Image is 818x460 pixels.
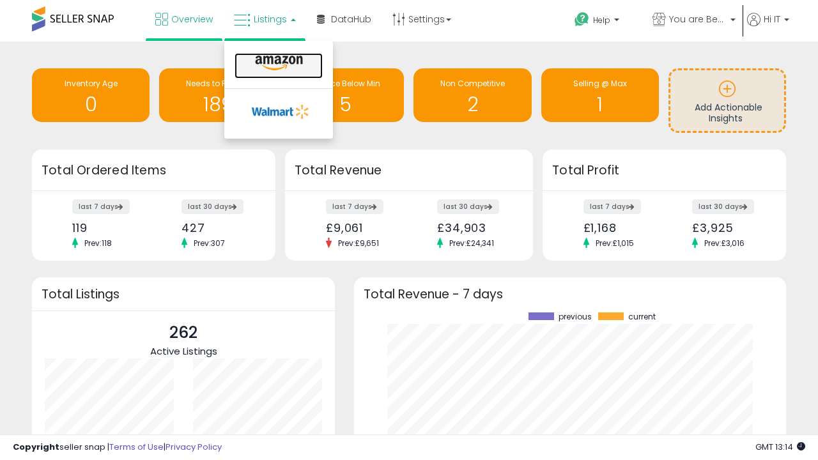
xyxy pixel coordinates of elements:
span: Prev: £3,016 [698,238,751,249]
a: Non Competitive 2 [413,68,531,122]
a: Privacy Policy [166,441,222,453]
div: 119 [72,221,144,234]
span: Help [593,15,610,26]
span: 2025-09-9 13:14 GMT [755,441,805,453]
span: Overview [171,13,213,26]
h3: Total Listings [42,289,325,299]
div: £1,168 [583,221,655,234]
h3: Total Revenue - 7 days [364,289,776,299]
a: Needs to Reprice 189 [159,68,277,122]
a: Terms of Use [109,441,164,453]
span: Selling @ Max [573,78,627,89]
strong: Copyright [13,441,59,453]
div: seller snap | | [13,441,222,454]
span: Hi IT [764,13,780,26]
h3: Total Profit [552,162,776,180]
span: DataHub [331,13,371,26]
div: £34,903 [437,221,511,234]
label: last 30 days [692,199,754,214]
div: £3,925 [692,221,764,234]
a: Help [564,2,641,42]
span: Prev: £9,651 [332,238,385,249]
span: Active Listings [150,344,217,358]
span: BB Price Below Min [310,78,380,89]
h1: 5 [293,94,397,115]
p: 262 [150,321,217,345]
h1: 2 [420,94,525,115]
span: Non Competitive [440,78,505,89]
span: Prev: 307 [187,238,231,249]
span: You are Beautiful ([GEOGRAPHIC_DATA]) [669,13,727,26]
span: Inventory Age [65,78,118,89]
h1: 0 [38,94,143,115]
span: Add Actionable Insights [695,101,762,125]
label: last 7 days [326,199,383,214]
h3: Total Ordered Items [42,162,266,180]
label: last 7 days [583,199,641,214]
h3: Total Revenue [295,162,523,180]
span: Prev: 118 [78,238,118,249]
a: BB Price Below Min 5 [286,68,404,122]
label: last 30 days [437,199,499,214]
span: Prev: £1,015 [589,238,640,249]
i: Get Help [574,11,590,27]
div: £9,061 [326,221,399,234]
a: Add Actionable Insights [670,70,784,131]
h1: 189 [166,94,270,115]
span: Listings [254,13,287,26]
label: last 30 days [181,199,243,214]
a: Hi IT [747,13,789,42]
span: current [628,312,656,321]
a: Inventory Age 0 [32,68,150,122]
span: Needs to Reprice [186,78,251,89]
a: Selling @ Max 1 [541,68,659,122]
h1: 1 [548,94,652,115]
span: previous [559,312,592,321]
label: last 7 days [72,199,130,214]
span: Prev: £24,341 [443,238,500,249]
div: 427 [181,221,253,234]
